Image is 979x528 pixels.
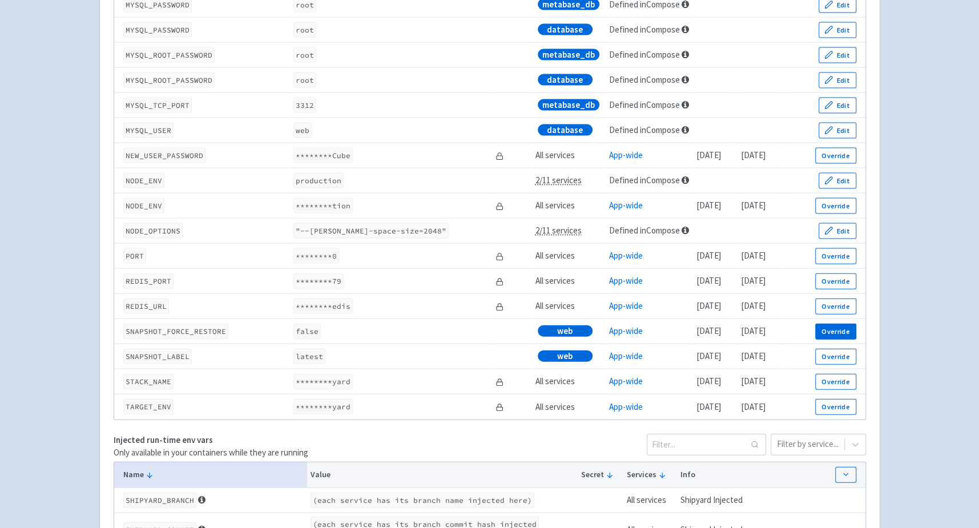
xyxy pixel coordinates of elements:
[741,376,766,386] time: [DATE]
[741,200,766,211] time: [DATE]
[531,194,605,219] td: All services
[696,401,720,412] time: [DATE]
[557,350,573,362] span: web
[123,47,215,63] code: MYSQL_ROOT_PASSWORD
[123,374,174,389] code: STACK_NAME
[819,22,856,38] button: Edit
[123,493,196,508] code: SHIPYARD_BRANCH
[123,98,192,113] code: MYSQL_TCP_PORT
[123,399,174,414] code: TARGET_ENV
[609,275,643,286] a: App-wide
[581,469,619,481] button: Secret
[647,434,766,456] input: Filter...
[123,223,183,239] code: NODE_OPTIONS
[557,325,573,337] span: web
[311,493,534,508] code: (each service has its branch name injected here)
[535,175,582,186] span: 2/11 services
[819,72,856,88] button: Edit
[609,49,680,60] a: Defined in Compose
[609,124,680,135] a: Defined in Compose
[609,376,643,386] a: App-wide
[677,462,757,488] th: Info
[815,299,856,315] button: Override
[696,300,720,311] time: [DATE]
[542,49,595,61] span: metabase_db
[535,225,582,236] span: 2/11 services
[696,150,720,160] time: [DATE]
[123,299,169,314] code: REDIS_URL
[741,350,766,361] time: [DATE]
[609,225,680,236] a: Defined in Compose
[696,325,720,336] time: [DATE]
[815,148,856,164] button: Override
[123,349,192,364] code: SNAPSHOT_LABEL
[815,349,856,365] button: Override
[547,74,583,86] span: database
[819,123,856,139] button: Edit
[293,349,325,364] code: latest
[609,250,643,261] a: App-wide
[123,273,174,289] code: REDIS_PORT
[696,200,720,211] time: [DATE]
[815,198,856,214] button: Override
[815,324,856,340] button: Override
[547,24,583,35] span: database
[547,124,583,136] span: database
[293,47,316,63] code: root
[542,99,595,111] span: metabase_db
[819,223,856,239] button: Edit
[609,74,680,85] a: Defined in Compose
[307,462,578,488] th: Value
[123,22,192,38] code: MYSQL_PASSWORD
[123,324,228,339] code: SNAPSHOT_FORCE_RESTORE
[293,98,316,113] code: 3312
[696,275,720,286] time: [DATE]
[696,376,720,386] time: [DATE]
[114,434,213,445] strong: Injected run-time env vars
[815,273,856,289] button: Override
[741,300,766,311] time: [DATE]
[293,173,344,188] code: production
[293,324,321,339] code: false
[293,223,449,239] code: "--[PERSON_NAME]-space-size=2048"
[531,394,605,420] td: All services
[815,399,856,415] button: Override
[741,325,766,336] time: [DATE]
[114,446,308,460] p: Only available in your containers while they are running
[123,148,206,163] code: NEW_USER_PASSWORD
[531,294,605,319] td: All services
[609,300,643,311] a: App-wide
[819,173,856,189] button: Edit
[741,401,766,412] time: [DATE]
[609,24,680,35] a: Defined in Compose
[741,150,766,160] time: [DATE]
[696,250,720,261] time: [DATE]
[531,244,605,269] td: All services
[123,248,146,264] code: PORT
[696,350,720,361] time: [DATE]
[627,469,673,481] button: Services
[819,47,856,63] button: Edit
[531,369,605,394] td: All services
[123,469,304,481] button: Name
[609,325,643,336] a: App-wide
[741,250,766,261] time: [DATE]
[531,269,605,294] td: All services
[819,98,856,114] button: Edit
[741,275,766,286] time: [DATE]
[123,72,215,88] code: MYSQL_ROOT_PASSWORD
[293,123,312,138] code: web
[123,123,174,138] code: MYSQL_USER
[677,487,757,513] td: Shipyard Injected
[815,248,856,264] button: Override
[609,150,643,160] a: App-wide
[623,487,677,513] td: All services
[609,175,680,186] a: Defined in Compose
[609,200,643,211] a: App-wide
[123,198,164,213] code: NODE_ENV
[293,72,316,88] code: root
[609,350,643,361] a: App-wide
[123,173,164,188] code: NODE_ENV
[293,22,316,38] code: root
[815,374,856,390] button: Override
